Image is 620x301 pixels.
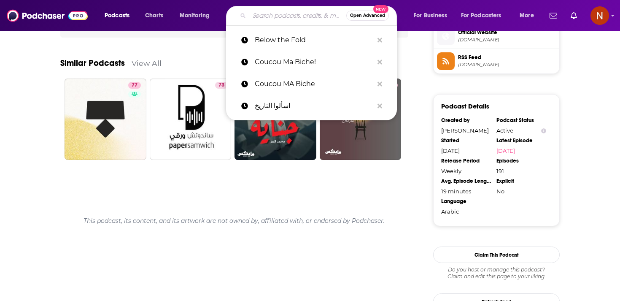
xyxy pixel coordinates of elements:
input: Search podcasts, credits, & more... [249,9,346,22]
a: Below the Fold [226,29,397,51]
div: [DATE] [441,147,491,154]
span: Do you host or manage this podcast? [433,266,560,273]
a: [DATE] [496,147,546,154]
button: open menu [456,9,514,22]
div: Language [441,198,491,205]
span: RSS Feed [458,54,556,61]
a: 77 [65,79,146,160]
span: Logged in as AdelNBM [590,6,609,25]
a: Coucou MA Biche [226,73,397,95]
div: This podcast, its content, and its artwork are not owned by, affiliated with, or endorsed by Podc... [60,210,408,231]
a: 77 [128,82,141,89]
button: Show profile menu [590,6,609,25]
button: Claim This Podcast [433,247,560,263]
button: Open AdvancedNew [346,11,389,21]
span: podeo.co [458,37,556,43]
div: Latest Episode [496,137,546,144]
span: More [520,10,534,22]
span: For Podcasters [461,10,501,22]
button: open menu [99,9,140,22]
button: open menu [514,9,545,22]
span: Open Advanced [350,14,385,18]
span: For Business [414,10,447,22]
div: [PERSON_NAME] [441,127,491,134]
div: Release Period [441,157,491,164]
p: Coucou Ma Biche! [255,51,373,73]
div: No [496,188,546,195]
a: View All [132,59,162,68]
a: Charts [140,9,168,22]
a: Official Website[DOMAIN_NAME] [437,27,556,45]
button: Show Info [541,127,546,134]
span: 73 [218,81,224,89]
a: Coucou Ma Biche! [226,51,397,73]
p: Coucou MA Biche [255,73,373,95]
div: Created by [441,117,491,124]
a: 73 [150,79,232,160]
span: Official Website [458,29,556,36]
a: Similar Podcasts [60,58,125,68]
a: 73 [215,82,228,89]
a: Show notifications dropdown [546,8,561,23]
img: User Profile [590,6,609,25]
button: open menu [174,9,221,22]
a: اسألوا التاريخ [226,95,397,117]
a: Show notifications dropdown [567,8,580,23]
div: Arabic [441,208,491,215]
p: اسألوا التاريخ [255,95,373,117]
span: 77 [132,81,137,89]
div: Episodes [496,157,546,164]
button: open menu [408,9,458,22]
img: Podchaser - Follow, Share and Rate Podcasts [7,8,88,24]
h3: Podcast Details [441,102,489,110]
div: 19 minutes [441,188,491,195]
span: New [373,5,388,13]
span: Charts [145,10,163,22]
a: RSS Feed[DOMAIN_NAME] [437,52,556,70]
div: Avg. Episode Length [441,178,491,184]
span: Monitoring [180,10,210,22]
div: Claim and edit this page to your liking. [433,266,560,280]
div: Podcast Status [496,117,546,124]
p: Below the Fold [255,29,373,51]
div: Started [441,137,491,144]
div: Search podcasts, credits, & more... [234,6,405,25]
div: Active [496,127,546,134]
span: media.podeo.co [458,62,556,68]
div: Weekly [441,168,491,174]
div: Explicit [496,178,546,184]
span: Podcasts [105,10,129,22]
div: 191 [496,168,546,174]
